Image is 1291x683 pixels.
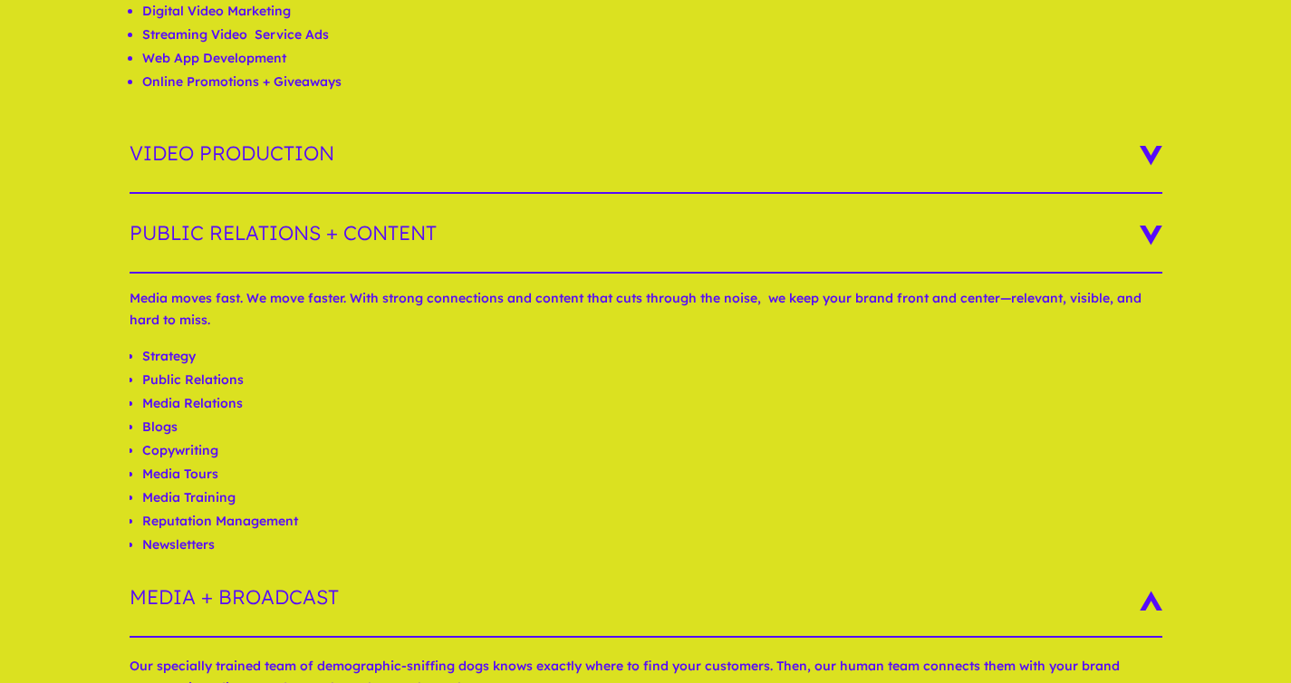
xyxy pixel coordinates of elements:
[142,344,1162,368] li: Strategy
[142,475,230,487] em: Driven by SalesIQ
[142,438,1162,462] li: Copywriting
[130,194,1162,274] h3: Public Relations + Content
[130,114,1162,194] h3: Video Production
[142,533,1162,556] li: Newsletters
[9,495,345,558] textarea: Type your message and click 'Submit'
[142,415,1162,438] li: Blogs
[142,486,1162,509] li: Media Training
[142,462,1162,486] li: Media Tours
[38,228,316,411] span: We are offline. Please leave us a message.
[142,509,1162,533] li: Reputation Management
[142,70,1162,93] li: Online Promotions + Giveaways
[31,109,76,119] img: logo_Zg8I0qSkbAqR2WFHt3p6CTuqpyXMFPubPcD2OT02zFN43Cy9FUNNG3NEPhM_Q1qe_.png
[125,476,138,486] img: salesiqlogo_leal7QplfZFryJ6FIlVepeu7OftD7mt8q6exU6-34PB8prfIgodN67KcxXM9Y7JQ_.png
[142,391,1162,415] li: Media Relations
[142,556,1162,580] li: Web Content
[297,9,341,53] div: Minimize live chat window
[130,288,1162,344] p: Media moves fast. We move faster. With strong connections and content that cuts through the noise...
[130,558,1162,638] h3: Media + Broadcast
[142,46,1162,70] li: Web App Development
[94,101,304,125] div: Leave a message
[142,368,1162,391] li: Public Relations
[142,23,1162,46] li: Streaming Video Service Ads
[265,558,329,582] em: Submit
